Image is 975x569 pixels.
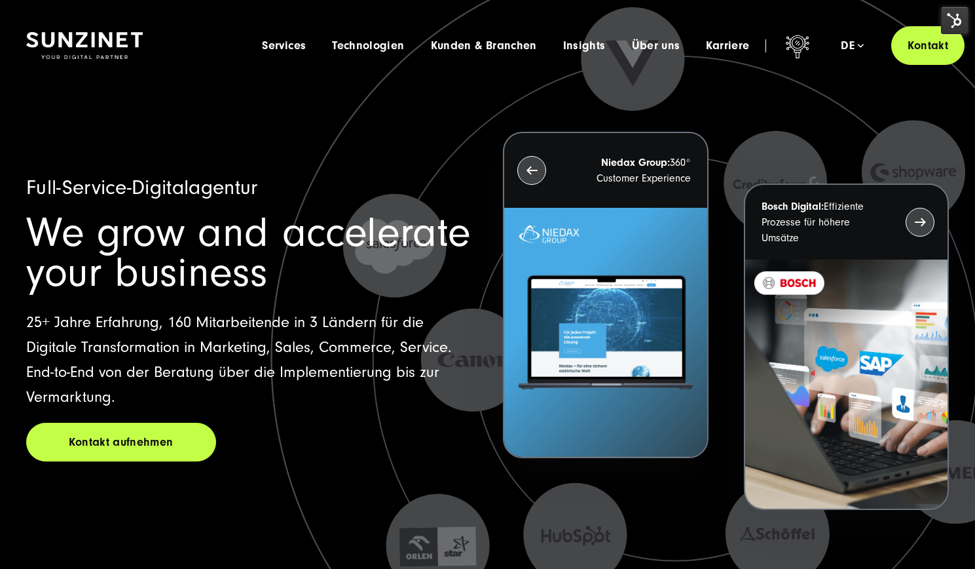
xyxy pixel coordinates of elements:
[431,39,537,52] a: Kunden & Branchen
[941,7,968,34] img: HubSpot Tools Menu Toggle
[26,310,472,410] p: 25+ Jahre Erfahrung, 160 Mitarbeitende in 3 Ländern für die Digitale Transformation in Marketing,...
[744,184,949,510] button: Bosch Digital:Effiziente Prozesse für höhere Umsätze BOSCH - Kundeprojekt - Digital Transformatio...
[262,39,306,52] a: Services
[762,199,882,246] p: Effiziente Prozesse für höhere Umsätze
[601,157,670,168] strong: Niedax Group:
[563,39,606,52] a: Insights
[503,132,708,458] button: Niedax Group:360° Customer Experience Letztes Projekt von Niedax. Ein Laptop auf dem die Niedax W...
[26,32,143,60] img: SUNZINET Full Service Digital Agentur
[706,39,749,52] a: Karriere
[570,155,690,186] p: 360° Customer Experience
[504,208,707,457] img: Letztes Projekt von Niedax. Ein Laptop auf dem die Niedax Website geöffnet ist, auf blauem Hinter...
[26,209,471,296] span: We grow and accelerate your business
[762,201,824,212] strong: Bosch Digital:
[26,176,258,199] span: Full-Service-Digitalagentur
[632,39,680,52] a: Über uns
[745,260,947,509] img: BOSCH - Kundeprojekt - Digital Transformation Agentur SUNZINET
[891,26,965,65] a: Kontakt
[841,39,864,52] div: de
[26,423,216,461] a: Kontakt aufnehmen
[332,39,404,52] a: Technologien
